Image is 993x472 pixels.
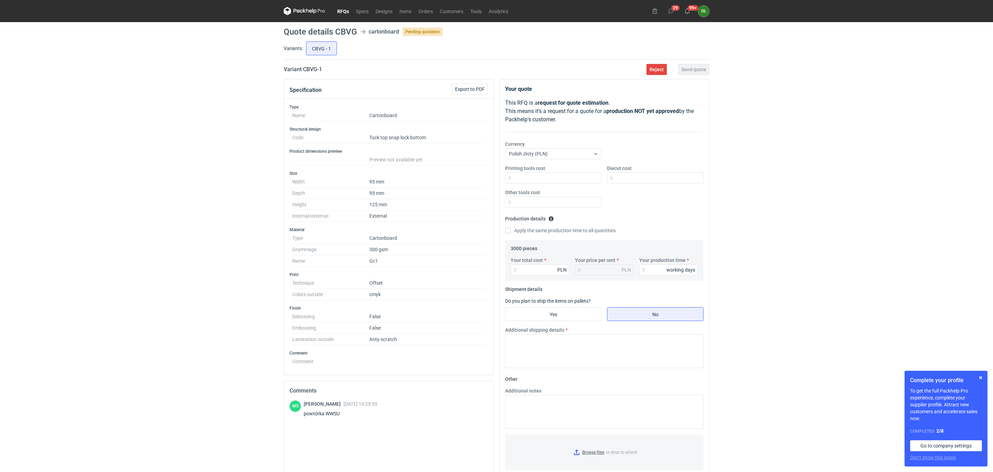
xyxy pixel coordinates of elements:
a: Go to company settings [910,440,982,451]
h3: Material [290,227,488,233]
dd: Cartonboard [369,233,485,244]
dd: Gc1 [369,255,485,267]
dd: Offset [369,277,485,289]
legend: 3000 pieces [511,243,537,251]
h3: Type [290,104,488,110]
a: Customers [436,7,467,15]
label: Do you plan to ship the items on pallets? [505,298,591,304]
button: Specification [290,82,322,98]
dd: False [369,322,485,334]
dt: Name [292,110,369,121]
div: PLN [622,266,631,273]
a: RFQs [334,7,352,15]
dt: Depth [292,188,369,199]
span: Pending quotation [403,28,443,36]
label: CBVG - 1 [306,41,337,55]
dt: Width [292,176,369,188]
label: Currency [505,141,525,148]
dd: Tuck top snap lock bottom [369,132,485,143]
span: Export to PDF [455,87,485,92]
input: 0 [607,172,703,183]
h3: Size [290,171,488,176]
h2: Variant CBVG - 1 [284,65,322,74]
label: Your production time [639,257,685,264]
label: Your total cost [511,257,543,264]
span: Preview not available yet. [369,157,424,162]
span: Polish złoty (PLN) [509,151,548,157]
dt: Debossing [292,311,369,322]
label: No [607,307,703,321]
dt: Type [292,233,369,244]
div: powtórka WWSU [304,410,377,417]
div: cartonboard [369,28,399,36]
input: 0 [639,264,698,275]
strong: production NOT yet approved [606,108,679,114]
legend: Production details [505,213,554,221]
dd: 125 mm [369,199,485,210]
dt: Height [292,199,369,210]
a: Designs [372,7,396,15]
h3: Print [290,272,488,277]
input: 0 [505,172,602,183]
input: 0 [511,264,569,275]
figcaption: MS [290,400,301,412]
a: Tools [467,7,485,15]
dd: Anty-scratch [369,334,485,345]
h1: Quote details CBVG [284,28,357,36]
button: Skip for now [976,374,985,382]
button: OŁ [698,6,709,17]
input: 0 [505,197,602,208]
dt: Internal/external [292,210,369,222]
p: This RFQ is a . This means it's a request for a quote for a by the Packhelp's customer. [505,99,703,124]
label: or drop to attach [505,435,703,470]
button: Don’t show this again [910,454,956,461]
dt: Lamination outside [292,334,369,345]
strong: request for quote estimation [538,100,608,106]
div: Maciej Sikora [290,400,301,412]
a: Specs [352,7,372,15]
button: 29 [665,6,677,17]
label: Additional shipping details [505,327,564,333]
strong: Your quote [505,86,532,92]
label: Diecut cost [607,165,632,172]
label: Your price per unit [575,257,615,264]
button: Send quote [678,64,709,75]
a: Orders [415,7,436,15]
h1: Complete your profile [910,376,982,385]
dt: Embossing [292,322,369,334]
a: Items [396,7,415,15]
label: Additional notes [505,387,541,394]
button: Reject [646,64,667,75]
button: 99+ [682,6,693,17]
div: PLN [557,266,567,273]
span: Send quote [681,67,706,72]
button: Export to PDF [452,84,488,95]
div: Completed: [910,427,982,435]
svg: Packhelp Pro [284,7,325,15]
dd: 95 mm [369,176,485,188]
h3: Comment [290,350,488,356]
strong: 2 / 8 [936,428,944,434]
dd: External [369,210,485,222]
dt: Grammage [292,244,369,255]
dt: Comment [292,356,369,364]
div: Olga Łopatowicz [698,6,709,17]
h3: Finish [290,305,488,311]
dd: cmyk [369,289,485,300]
span: [PERSON_NAME] [304,401,343,407]
h3: Structural design [290,126,488,132]
label: Other tools cost [505,189,540,196]
dt: Name [292,255,369,267]
legend: Shipment details [505,284,542,292]
a: Analytics [485,7,512,15]
div: working days [666,266,695,273]
label: Apply the same production time to all quantities [505,227,616,234]
span: Reject [650,67,664,72]
span: [DATE] 10:25:55 [343,401,377,407]
h2: Comments [290,387,488,395]
dd: 95 mm [369,188,485,199]
dd: Cartonboard [369,110,485,121]
p: To get the full Packhelp Pro experience, complete your supplier profile. Attract new customers an... [910,387,982,422]
label: Yes [505,307,602,321]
